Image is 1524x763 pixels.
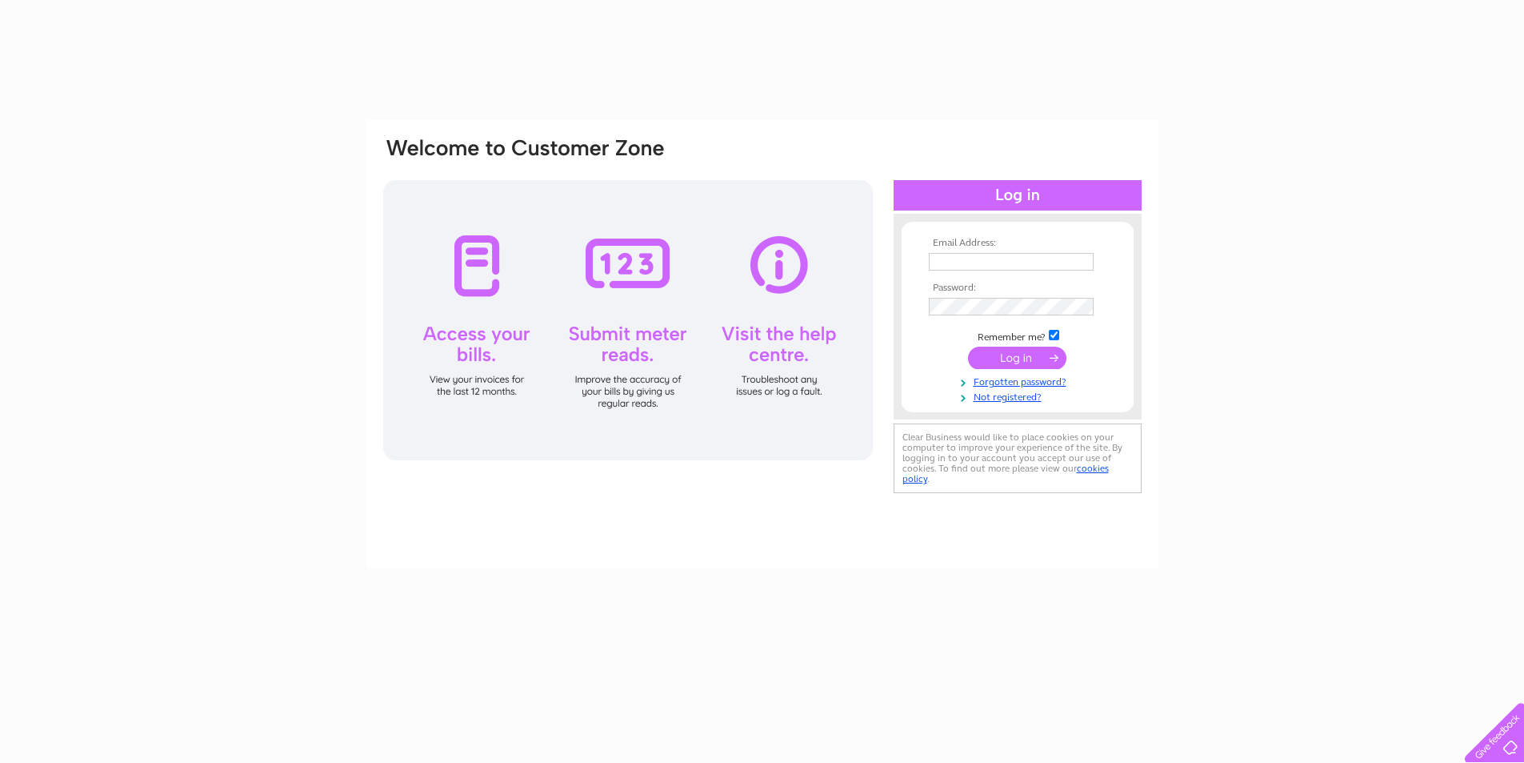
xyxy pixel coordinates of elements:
[902,463,1109,484] a: cookies policy
[925,327,1110,343] td: Remember me?
[925,238,1110,249] th: Email Address:
[925,283,1110,294] th: Password:
[968,347,1066,369] input: Submit
[929,388,1110,404] a: Not registered?
[929,373,1110,388] a: Forgotten password?
[894,424,1142,493] div: Clear Business would like to place cookies on your computer to improve your experience of the sit...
